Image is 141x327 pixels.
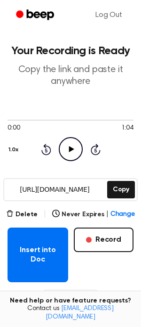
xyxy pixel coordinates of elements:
[52,210,135,220] button: Never Expires|Change
[121,123,133,133] span: 1:04
[110,210,135,220] span: Change
[8,228,68,282] button: Insert into Doc
[107,181,135,198] button: Copy
[8,123,20,133] span: 0:00
[9,6,63,25] a: Beep
[6,210,38,220] button: Delete
[8,64,133,88] p: Copy the link and paste it anywhere
[6,305,135,321] span: Contact us
[43,209,47,220] span: |
[8,142,22,158] button: 1.0x
[46,305,114,320] a: [EMAIL_ADDRESS][DOMAIN_NAME]
[74,228,133,252] button: Record
[39,290,102,305] button: Recording History
[8,45,133,57] h1: Your Recording is Ready
[86,4,132,26] a: Log Out
[106,210,109,220] span: |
